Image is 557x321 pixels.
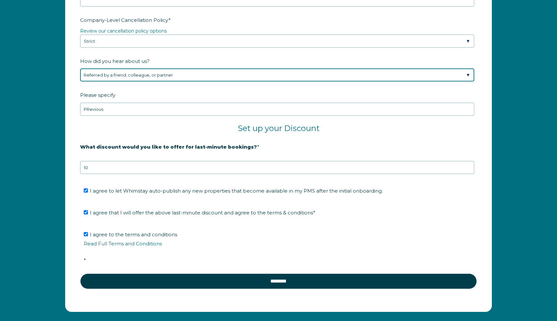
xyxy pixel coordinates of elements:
[80,28,167,34] a: Review our cancellation policy options
[84,210,88,214] input: I agree that I will offer the above last-minute discount and agree to the terms & conditions*
[90,210,315,216] span: I agree that I will offer the above last-minute discount and agree to the terms & conditions
[80,90,115,100] span: Please specify
[84,241,162,247] a: Read Full Terms and Conditions
[80,154,182,160] strong: 20% is recommended, minimum of 10%
[84,232,88,236] input: I agree to the terms and conditionsRead Full Terms and Conditions*
[80,56,150,66] span: How did you hear about us?
[90,188,383,194] span: I agree to let Whimstay auto-publish any new properties that become available in my PMS after the...
[238,124,320,133] span: Set up your Discount
[80,144,257,150] strong: What discount would you like to offer for last-minute bookings?
[84,188,88,193] input: I agree to let Whimstay auto-publish any new properties that become available in my PMS after the...
[80,15,168,25] span: Company-Level Cancellation Policy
